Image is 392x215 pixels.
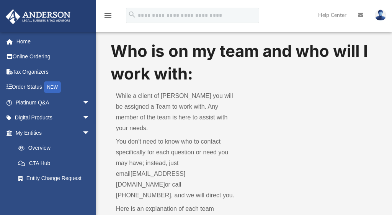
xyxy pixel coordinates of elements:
img: User Pic [375,10,386,21]
a: Platinum Q&Aarrow_drop_down [5,95,101,110]
a: Binder Walkthrough [11,186,101,201]
a: Order StatusNEW [5,79,101,95]
a: [EMAIL_ADDRESS][DOMAIN_NAME] [116,170,185,188]
p: While a client of [PERSON_NAME] you will be assigned a Team to work with. Any member of the team ... [116,91,238,134]
a: Home [5,34,101,49]
a: Tax Organizers [5,64,101,79]
a: Entity Change Request [11,171,101,186]
a: Online Ordering [5,49,101,64]
a: CTA Hub [11,155,101,171]
a: My Entitiesarrow_drop_down [5,125,101,141]
h1: Who is on my team and who will I work with: [111,40,377,85]
a: Overview [11,141,101,156]
span: arrow_drop_down [82,110,98,126]
i: search [128,10,136,19]
a: menu [103,15,113,20]
p: You don’t need to know who to contact specifically for each question or need you may have; instea... [116,136,238,201]
div: NEW [44,81,61,93]
span: arrow_drop_down [82,95,98,111]
img: Anderson Advisors Platinum Portal [3,9,73,24]
a: Digital Productsarrow_drop_down [5,110,101,126]
i: menu [103,11,113,20]
span: arrow_drop_down [82,125,98,141]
